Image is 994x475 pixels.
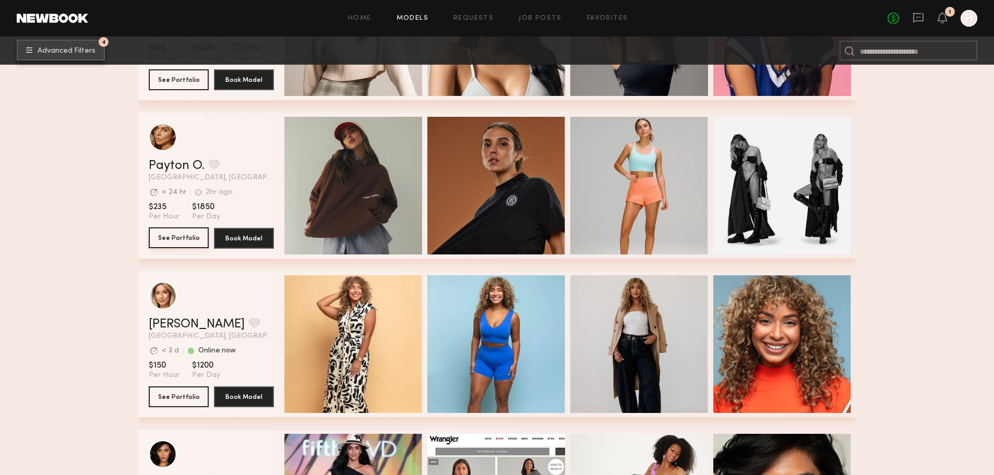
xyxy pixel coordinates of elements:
[397,15,428,22] a: Models
[519,15,562,22] a: Job Posts
[206,189,233,196] div: 2hr ago
[149,174,274,181] span: [GEOGRAPHIC_DATA], [GEOGRAPHIC_DATA]
[961,10,977,27] a: H
[149,227,209,248] button: See Portfolio
[149,202,179,212] span: $235
[198,347,236,355] div: Online now
[149,228,209,249] a: See Portfolio
[149,360,179,371] span: $150
[587,15,628,22] a: Favorites
[192,202,220,212] span: $1850
[214,228,274,249] button: Book Model
[192,212,220,222] span: Per Day
[102,40,106,44] span: 4
[149,160,205,172] a: Payton O.
[38,47,95,55] span: Advanced Filters
[192,371,220,380] span: Per Day
[348,15,372,22] a: Home
[162,189,186,196] div: < 24 hr
[17,40,105,60] button: 4Advanced Filters
[214,386,274,407] button: Book Model
[453,15,494,22] a: Requests
[149,333,274,340] span: [GEOGRAPHIC_DATA], [GEOGRAPHIC_DATA]
[149,386,209,407] button: See Portfolio
[949,9,951,15] div: 1
[214,69,274,90] button: Book Model
[162,347,179,355] div: < 3 d
[149,212,179,222] span: Per Hour
[149,371,179,380] span: Per Hour
[149,69,209,90] button: See Portfolio
[192,360,220,371] span: $1200
[149,318,245,331] a: [PERSON_NAME]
